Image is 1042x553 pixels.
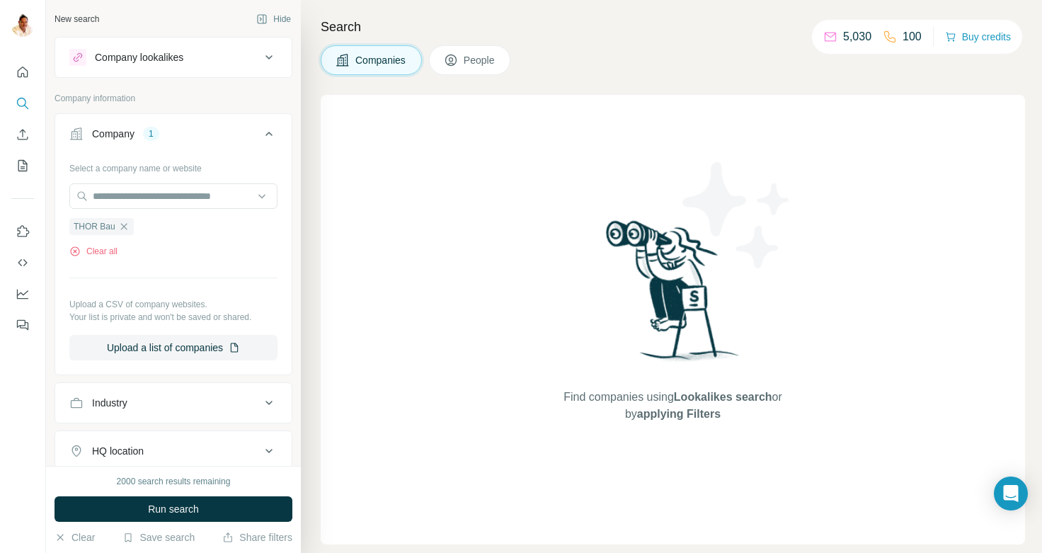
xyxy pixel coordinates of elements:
div: Company lookalikes [95,50,183,64]
button: Use Surfe on LinkedIn [11,219,34,244]
span: THOR Bau [74,220,115,233]
button: Dashboard [11,281,34,307]
div: Select a company name or website [69,156,277,175]
span: Companies [355,53,407,67]
button: Save search [122,530,195,545]
button: Buy credits [945,27,1011,47]
img: Surfe Illustration - Stars [673,152,801,279]
button: Share filters [222,530,292,545]
span: Lookalikes search [674,391,772,403]
img: Surfe Illustration - Woman searching with binoculars [600,217,747,375]
button: Feedback [11,312,34,338]
button: Use Surfe API [11,250,34,275]
button: My lists [11,153,34,178]
p: 5,030 [843,28,871,45]
div: HQ location [92,444,144,458]
button: Enrich CSV [11,122,34,147]
div: Company [92,127,134,141]
h4: Search [321,17,1025,37]
span: Find companies using or by [559,389,786,423]
button: Search [11,91,34,116]
button: Industry [55,386,292,420]
span: People [464,53,496,67]
p: Your list is private and won't be saved or shared. [69,311,277,324]
button: Run search [55,496,292,522]
button: Company lookalikes [55,40,292,74]
p: 100 [903,28,922,45]
button: Quick start [11,59,34,85]
div: Open Intercom Messenger [994,477,1028,511]
button: Upload a list of companies [69,335,277,360]
button: Company1 [55,117,292,156]
button: Hide [246,8,301,30]
div: 2000 search results remaining [117,475,231,488]
button: Clear all [69,245,118,258]
p: Upload a CSV of company websites. [69,298,277,311]
span: applying Filters [637,408,721,420]
span: Run search [148,502,199,516]
button: HQ location [55,434,292,468]
p: Company information [55,92,292,105]
div: Industry [92,396,127,410]
img: Avatar [11,14,34,37]
div: New search [55,13,99,25]
button: Clear [55,530,95,545]
div: 1 [143,127,159,140]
